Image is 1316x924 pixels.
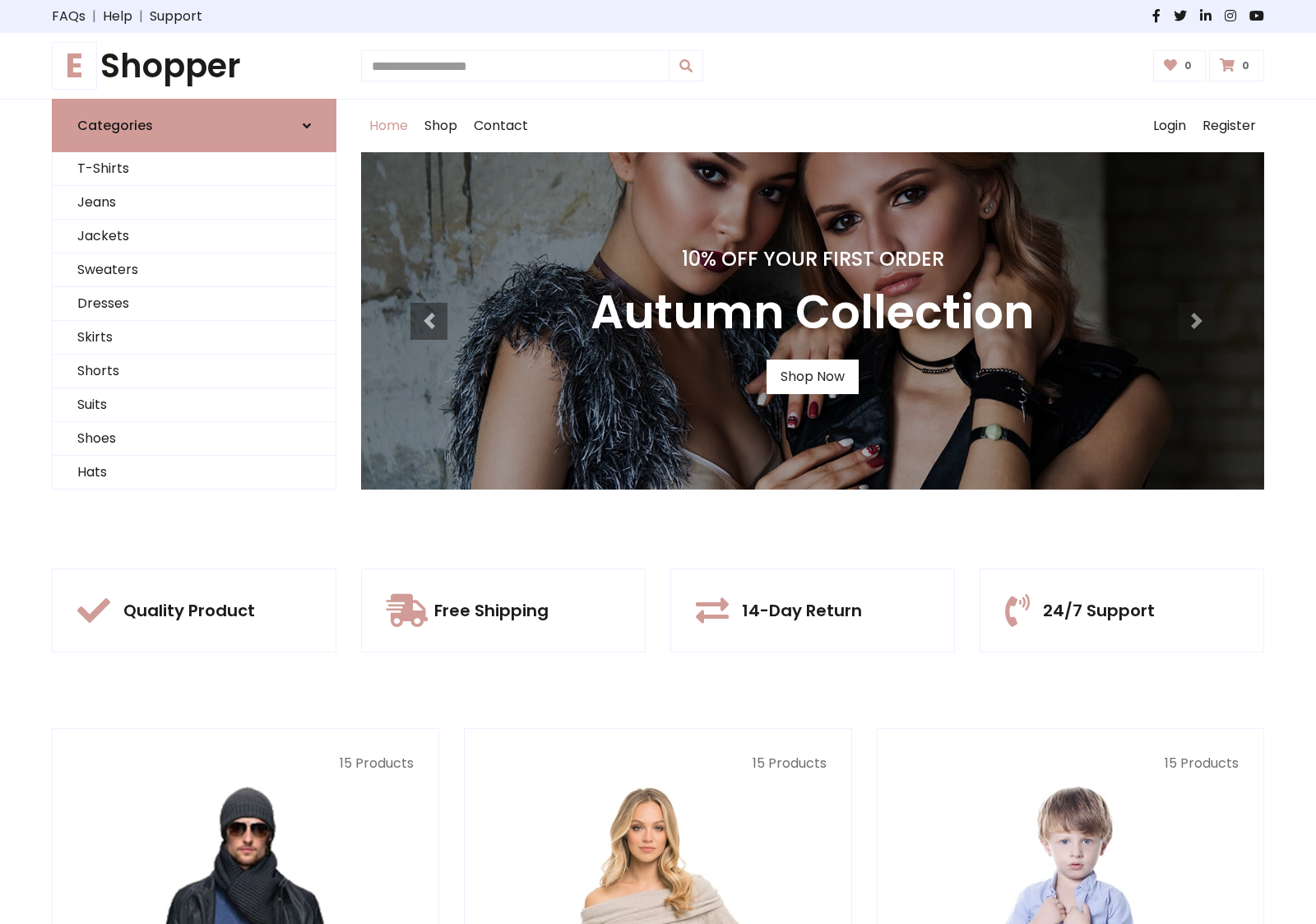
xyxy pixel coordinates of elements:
span: 0 [1238,58,1253,73]
span: E [52,42,97,90]
h4: 10% Off Your First Order [591,248,1035,272]
h5: Free Shipping [434,601,549,620]
a: T-Shirts [53,152,336,186]
span: | [132,7,150,26]
a: 0 [1153,50,1207,81]
a: Home [361,100,416,152]
a: EShopper [52,46,336,86]
h3: Autumn Collection [591,285,1035,340]
h1: Shopper [52,46,336,86]
p: 15 Products [902,754,1239,773]
a: Help [103,7,132,26]
a: Contact [466,100,536,152]
a: Login [1145,100,1194,152]
span: | [86,7,103,26]
a: Skirts [53,321,336,355]
a: Shop [416,100,466,152]
a: Categories [52,99,336,152]
a: Dresses [53,287,336,321]
a: Register [1194,100,1264,152]
h6: Categories [77,118,153,133]
a: Jackets [53,220,336,253]
a: 0 [1209,50,1264,81]
p: 15 Products [77,754,414,773]
a: Support [150,7,202,26]
a: Suits [53,388,336,422]
a: Shoes [53,422,336,456]
a: Sweaters [53,253,336,287]
h5: Quality Product [123,601,255,620]
a: Shop Now [767,360,859,394]
a: Shorts [53,355,336,388]
p: 15 Products [489,754,826,773]
h5: 24/7 Support [1043,601,1155,620]
h5: 14-Day Return [742,601,862,620]
a: Jeans [53,186,336,220]
a: Hats [53,456,336,490]
a: FAQs [52,7,86,26]
span: 0 [1180,58,1196,73]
